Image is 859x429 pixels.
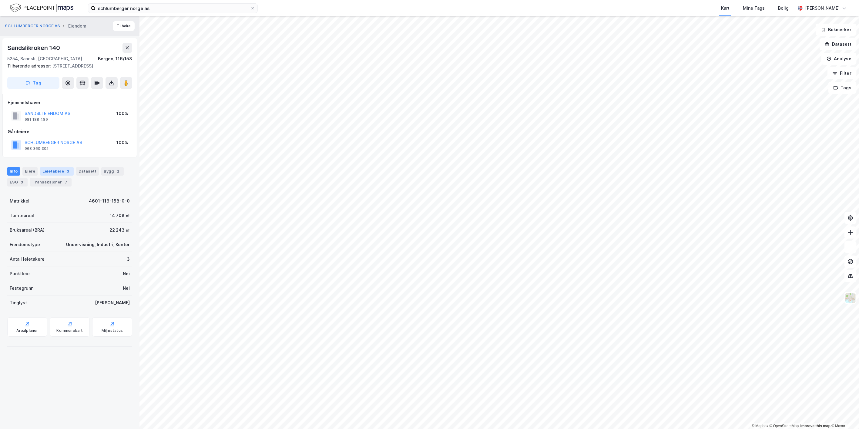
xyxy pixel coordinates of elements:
[89,197,130,205] div: 4601-116-158-0-0
[743,5,765,12] div: Mine Tags
[63,179,69,185] div: 7
[127,256,130,263] div: 3
[22,167,38,176] div: Eiere
[10,285,33,292] div: Festegrunn
[10,256,45,263] div: Antall leietakere
[770,424,799,428] a: OpenStreetMap
[68,22,86,30] div: Eiendom
[10,212,34,219] div: Tomteareal
[110,212,130,219] div: 14 708 ㎡
[66,241,130,248] div: Undervisning, Industri, Kontor
[113,21,135,31] button: Tilbake
[7,77,59,89] button: Tag
[95,299,130,306] div: [PERSON_NAME]
[800,424,830,428] a: Improve this map
[816,24,857,36] button: Bokmerker
[7,167,20,176] div: Info
[10,197,29,205] div: Matrikkel
[721,5,730,12] div: Kart
[8,99,132,106] div: Hjemmelshaver
[76,167,99,176] div: Datasett
[115,168,121,174] div: 2
[10,299,27,306] div: Tinglyst
[805,5,840,12] div: [PERSON_NAME]
[96,4,250,13] input: Søk på adresse, matrikkel, gårdeiere, leietakere eller personer
[7,62,127,70] div: [STREET_ADDRESS]
[123,270,130,277] div: Nei
[25,146,49,151] div: 968 360 302
[40,167,74,176] div: Leietakere
[8,128,132,135] div: Gårdeiere
[116,110,128,117] div: 100%
[829,400,859,429] iframe: Chat Widget
[56,328,83,333] div: Kommunekart
[7,55,82,62] div: 5254, Sandsli, [GEOGRAPHIC_DATA]
[10,3,73,13] img: logo.f888ab2527a4732fd821a326f86c7f29.svg
[101,167,124,176] div: Bygg
[752,424,768,428] a: Mapbox
[845,292,856,304] img: Z
[828,82,857,94] button: Tags
[10,270,30,277] div: Punktleie
[7,63,52,68] span: Tilhørende adresser:
[116,139,128,146] div: 100%
[65,168,71,174] div: 3
[7,43,61,53] div: Sandslikroken 140
[10,241,40,248] div: Eiendomstype
[5,23,61,29] button: SCHLUMBERGER NORGE AS
[10,226,45,234] div: Bruksareal (BRA)
[123,285,130,292] div: Nei
[25,117,48,122] div: 981 188 489
[98,55,132,62] div: Bergen, 116/158
[821,53,857,65] button: Analyse
[820,38,857,50] button: Datasett
[30,178,72,186] div: Transaksjoner
[102,328,123,333] div: Miljøstatus
[19,179,25,185] div: 3
[16,328,38,333] div: Arealplaner
[7,178,28,186] div: ESG
[778,5,789,12] div: Bolig
[827,67,857,79] button: Filter
[109,226,130,234] div: 22 243 ㎡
